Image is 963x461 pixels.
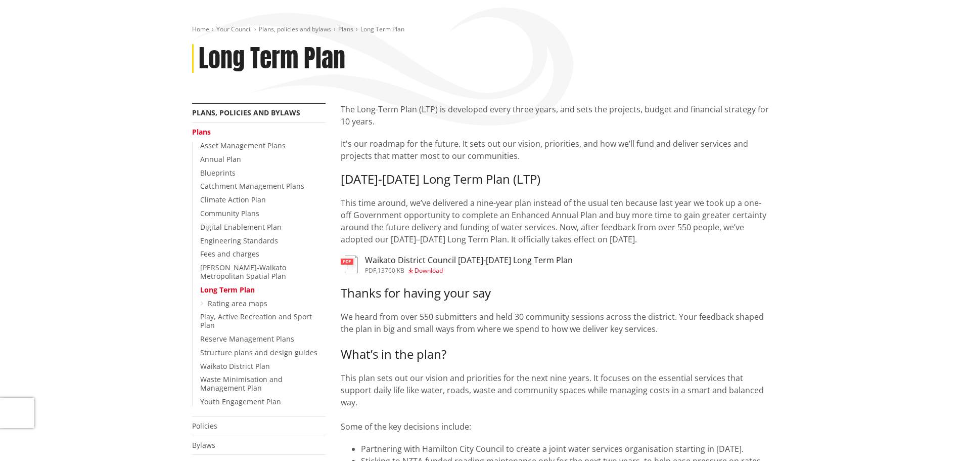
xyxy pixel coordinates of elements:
a: Plans [338,25,353,33]
a: Plans, policies and bylaws [192,108,300,117]
a: Blueprints [200,168,236,178]
a: [PERSON_NAME]-Waikato Metropolitan Spatial Plan [200,263,286,281]
a: Structure plans and design guides [200,348,317,357]
a: Policies [192,421,217,431]
a: Climate Action Plan [200,195,266,204]
a: Engineering Standards [200,236,278,245]
a: Your Council [216,25,252,33]
a: Annual Plan [200,154,241,164]
a: Home [192,25,209,33]
h3: Waikato District Council [DATE]-[DATE] Long Term Plan [365,256,573,265]
a: Digital Enablement Plan [200,222,282,232]
span: 13760 KB [378,266,404,275]
a: Bylaws [192,440,215,450]
h3: Thanks for having your say [341,286,771,301]
div: , [365,268,573,274]
h3: What’s in the plan? [341,347,771,362]
span: Long Term Plan [360,25,404,33]
p: This time around, we’ve delivered a nine-year plan instead of the usual ten because last year we ... [341,197,771,245]
p: Some of the key decisions include: [341,421,771,433]
iframe: Messenger Launcher [916,418,953,455]
a: Waikato District Plan [200,361,270,371]
a: Fees and charges [200,249,259,259]
a: Asset Management Plans [200,141,286,150]
h1: Long Term Plan [199,44,345,73]
a: Plans, policies and bylaws [259,25,331,33]
span: Partnering with Hamilton City Council to create a joint water services organisation starting in [... [361,443,744,454]
a: Catchment Management Plans [200,181,304,191]
nav: breadcrumb [192,25,771,34]
a: Community Plans [200,208,259,218]
h3: [DATE]-[DATE] Long Term Plan (LTP) [341,172,771,187]
a: Plans [192,127,211,137]
a: Play, Active Recreation and Sport Plan [200,312,312,330]
a: Youth Engagement Plan [200,397,281,406]
a: Reserve Management Plans [200,334,294,344]
span: Download [415,266,443,275]
p: The Long-Term Plan (LTP) is developed every three years, and sets the projects, budget and financ... [341,103,771,128]
a: Waste Minimisation and Management Plan [200,374,283,393]
a: Waikato District Council [DATE]-[DATE] Long Term Plan pdf,13760 KB Download [341,256,573,274]
span: pdf [365,266,376,275]
a: Long Term Plan [200,285,255,295]
span: This plan sets out our vision and priorities for the next nine years. It focuses on the essential... [341,372,764,408]
a: Rating area maps [208,299,267,308]
img: document-pdf.svg [341,256,358,273]
p: It's our roadmap for the future. It sets out our vision, priorities, and how we’ll fund and deliv... [341,138,771,162]
span: We heard from over 550 submitters and held 30 community sessions across the district. Your feedba... [341,311,764,334]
